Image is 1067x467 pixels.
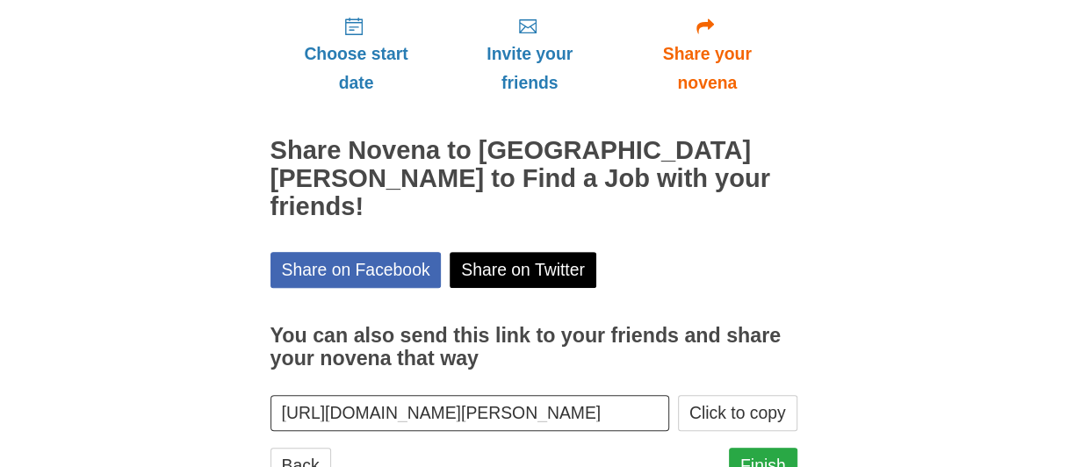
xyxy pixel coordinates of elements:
a: Share your novena [617,3,797,107]
span: Invite your friends [459,40,599,97]
h2: Share Novena to [GEOGRAPHIC_DATA][PERSON_NAME] to Find a Job with your friends! [270,137,797,221]
a: Choose start date [270,3,443,107]
span: Choose start date [288,40,425,97]
a: Share on Facebook [270,252,442,288]
button: Click to copy [678,395,797,431]
h3: You can also send this link to your friends and share your novena that way [270,325,797,370]
span: Share your novena [635,40,780,97]
a: Invite your friends [442,3,616,107]
a: Share on Twitter [450,252,596,288]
